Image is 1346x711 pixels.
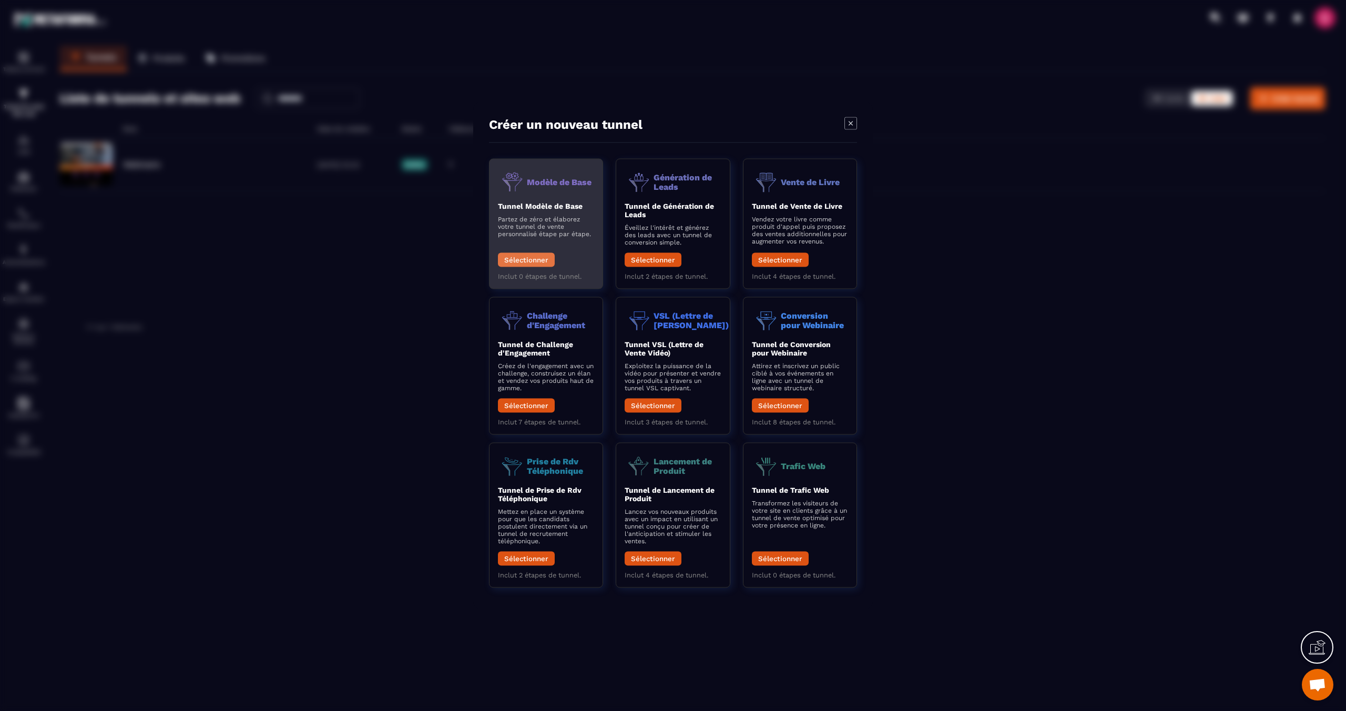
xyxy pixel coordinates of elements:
[625,452,654,481] img: funnel-objective-icon
[498,571,594,579] p: Inclut 2 étapes de tunnel.
[625,202,714,219] b: Tunnel de Génération de Leads
[498,202,583,210] b: Tunnel Modèle de Base
[625,306,654,335] img: funnel-objective-icon
[625,508,721,545] p: Lancez vos nouveaux produits avec un impact en utilisant un tunnel conçu pour créer de l'anticipa...
[752,272,848,280] p: Inclut 4 étapes de tunnel.
[752,168,781,197] img: funnel-objective-icon
[654,456,721,475] p: Lancement de Produit
[752,253,809,267] button: Sélectionner
[527,177,592,187] p: Modèle de Base
[498,253,555,267] button: Sélectionner
[752,202,842,210] b: Tunnel de Vente de Livre
[654,311,729,329] p: VSL (Lettre de [PERSON_NAME])
[625,340,703,357] b: Tunnel VSL (Lettre de Vente Vidéo)
[489,117,643,132] h4: Créer un nouveau tunnel
[781,177,840,187] p: Vente de Livre
[1302,669,1333,700] div: Ouvrir le chat
[498,272,594,280] p: Inclut 0 étapes de tunnel.
[498,486,582,503] b: Tunnel de Prise de Rdv Téléphonique
[527,456,594,475] p: Prise de Rdv Téléphonique
[498,399,555,413] button: Sélectionner
[752,362,848,392] p: Attirez et inscrivez un public ciblé à vos événements en ligne avec un tunnel de webinaire struct...
[625,224,721,246] p: Éveillez l'intérêt et générez des leads avec un tunnel de conversion simple.
[625,362,721,392] p: Exploitez la puissance de la vidéo pour présenter et vendre vos produits à travers un tunnel VSL ...
[625,552,681,566] button: Sélectionner
[498,418,594,426] p: Inclut 7 étapes de tunnel.
[498,306,527,335] img: funnel-objective-icon
[625,418,721,426] p: Inclut 3 étapes de tunnel.
[498,552,555,566] button: Sélectionner
[752,306,781,335] img: funnel-objective-icon
[498,508,594,545] p: Mettez en place un système pour que les candidats postulent directement via un tunnel de recrutem...
[752,399,809,413] button: Sélectionner
[498,362,594,392] p: Créez de l'engagement avec un challenge, construisez un élan et vendez vos produits haut de gamme.
[498,340,573,357] b: Tunnel de Challenge d'Engagement
[498,168,527,197] img: funnel-objective-icon
[527,311,594,329] p: Challenge d'Engagement
[752,500,848,529] p: Transformez les visiteurs de votre site en clients grâce à un tunnel de vente optimisé pour votre...
[625,486,715,503] b: Tunnel de Lancement de Produit
[752,486,829,494] b: Tunnel de Trafic Web
[752,571,848,579] p: Inclut 0 étapes de tunnel.
[781,461,825,471] p: Trafic Web
[625,272,721,280] p: Inclut 2 étapes de tunnel.
[752,452,781,481] img: funnel-objective-icon
[752,340,831,357] b: Tunnel de Conversion pour Webinaire
[752,418,848,426] p: Inclut 8 étapes de tunnel.
[625,168,654,197] img: funnel-objective-icon
[752,216,848,245] p: Vendez votre livre comme produit d'appel puis proposez des ventes additionnelles pour augmenter v...
[625,253,681,267] button: Sélectionner
[498,216,594,238] p: Partez de zéro et élaborez votre tunnel de vente personnalisé étape par étape.
[654,172,721,191] p: Génération de Leads
[781,311,848,329] p: Conversion pour Webinaire
[625,399,681,413] button: Sélectionner
[625,571,721,579] p: Inclut 4 étapes de tunnel.
[752,552,809,566] button: Sélectionner
[498,452,527,481] img: funnel-objective-icon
